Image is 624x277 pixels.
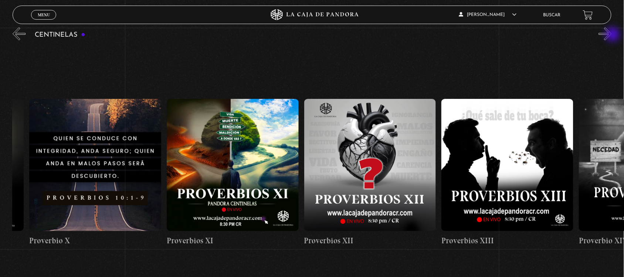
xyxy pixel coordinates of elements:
span: Menu [38,13,50,17]
h4: Proverbios XI [167,235,299,247]
h4: Proverbios XII [304,235,436,247]
span: Cerrar [35,19,52,24]
span: [PERSON_NAME] [459,13,517,17]
h4: Proverbios XIII [441,235,573,247]
button: Previous [13,27,26,40]
a: Buscar [543,13,561,17]
button: Next [599,27,612,40]
h3: Centinelas [35,31,85,39]
h4: Proverbio X [29,235,161,247]
a: View your shopping cart [583,10,593,20]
